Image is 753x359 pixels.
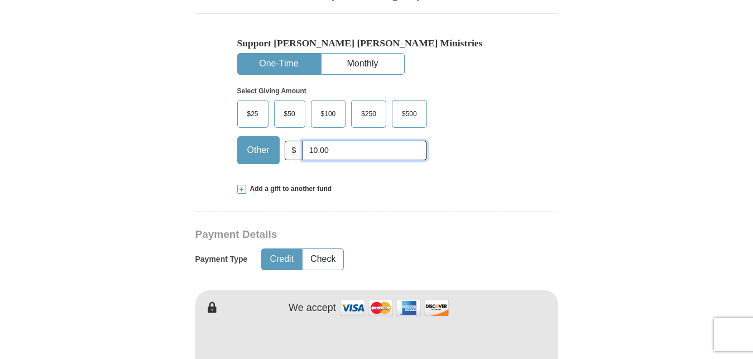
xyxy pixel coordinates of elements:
[242,106,264,122] span: $25
[396,106,423,122] span: $500
[195,255,248,264] h5: Payment Type
[238,54,320,74] button: One-Time
[289,302,336,314] h4: We accept
[303,141,426,160] input: Other Amount
[303,249,343,270] button: Check
[279,106,301,122] span: $50
[339,296,450,320] img: credit cards accepted
[237,87,306,95] strong: Select Giving Amount
[315,106,342,122] span: $100
[237,37,516,49] h5: Support [PERSON_NAME] [PERSON_NAME] Ministries
[285,141,304,160] span: $
[246,184,332,194] span: Add a gift to another fund
[242,142,275,159] span: Other
[322,54,404,74] button: Monthly
[195,228,480,241] h3: Payment Details
[356,106,382,122] span: $250
[262,249,301,270] button: Credit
